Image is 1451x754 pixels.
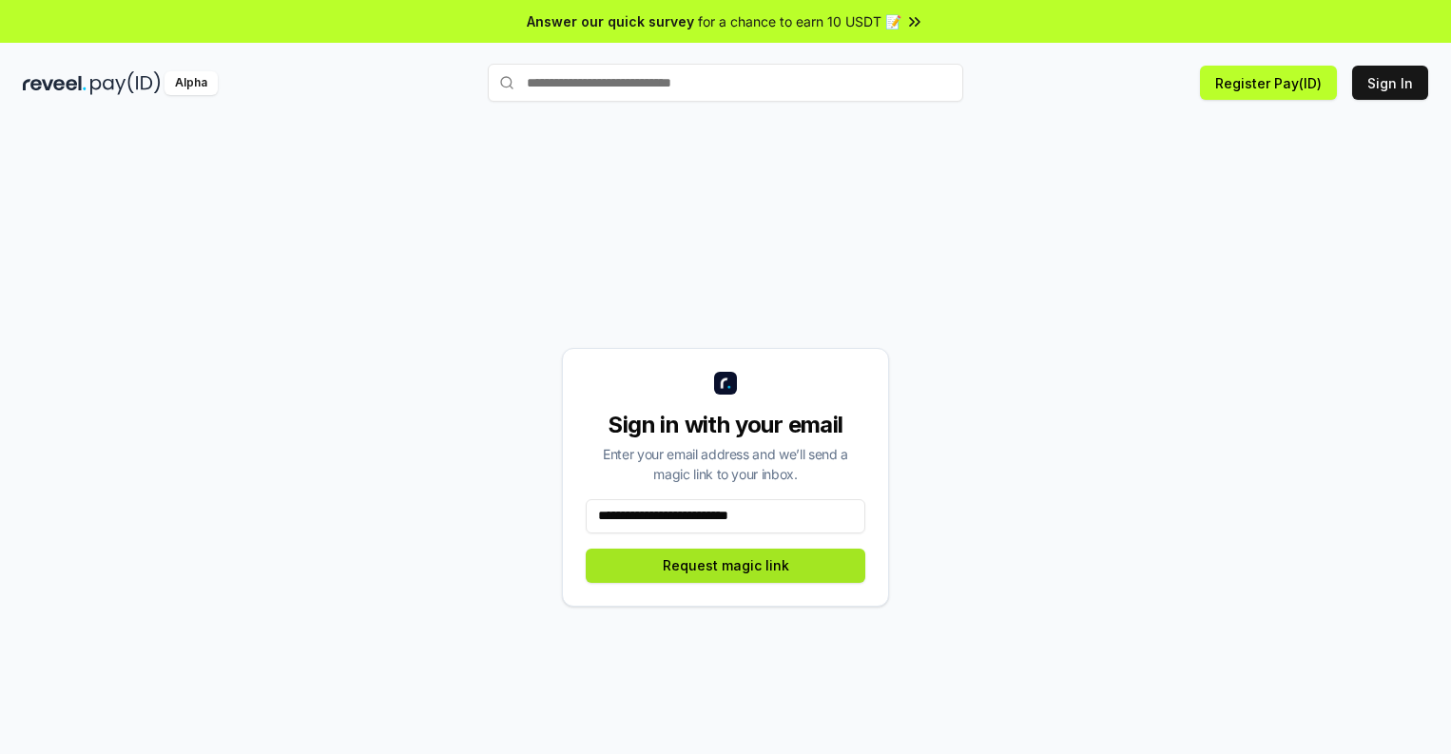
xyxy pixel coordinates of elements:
img: pay_id [90,71,161,95]
img: reveel_dark [23,71,87,95]
div: Alpha [164,71,218,95]
img: logo_small [714,372,737,395]
span: for a chance to earn 10 USDT 📝 [698,11,901,31]
button: Request magic link [586,549,865,583]
div: Enter your email address and we’ll send a magic link to your inbox. [586,444,865,484]
span: Answer our quick survey [527,11,694,31]
button: Sign In [1352,66,1428,100]
button: Register Pay(ID) [1200,66,1337,100]
div: Sign in with your email [586,410,865,440]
